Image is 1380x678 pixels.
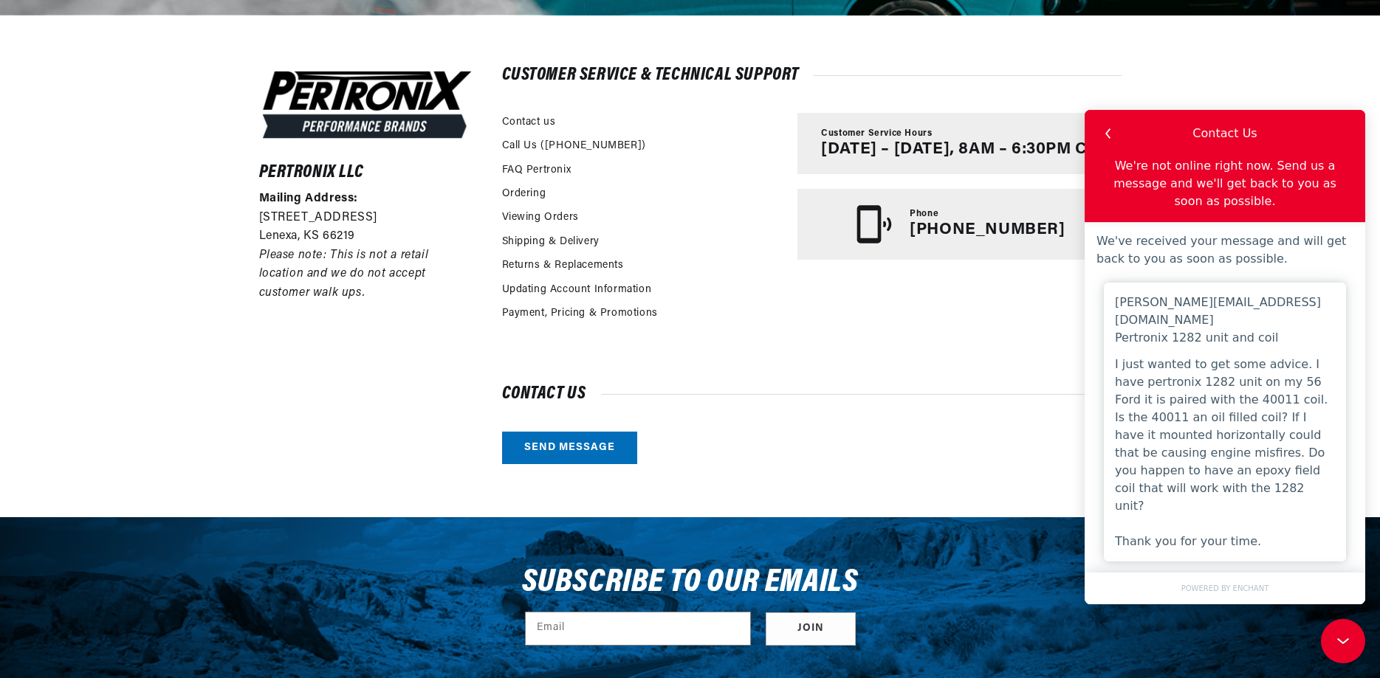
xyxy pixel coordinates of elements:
a: Shipping & Delivery [502,234,600,250]
a: Payment, Pricing & Promotions [502,305,658,322]
h6: Pertronix LLC [259,165,475,180]
a: Contact us [502,114,556,131]
a: POWERED BY ENCHANT [6,473,275,484]
input: Email [526,612,750,645]
div: We've received your message and will get back to you as soon as possible. [12,122,269,158]
a: Call Us ([PHONE_NUMBER]) [502,138,646,154]
p: [DATE] – [DATE], 8AM – 6:30PM CT [821,140,1097,159]
a: Viewing Orders [502,210,579,226]
a: Updating Account Information [502,282,652,298]
button: Subscribe [766,612,856,646]
h2: Contact us [502,387,1122,401]
div: I just wanted to get some advice. I have pertronix 1282 unit on my 56 Ford it is paired with the ... [30,246,250,440]
a: Send message [502,432,637,465]
div: Pertronix 1282 unit and coil [30,219,250,237]
div: [PERSON_NAME][EMAIL_ADDRESS][DOMAIN_NAME] [30,184,250,219]
em: Please note: This is not a retail location and we do not accept customer walk ups. [259,249,429,299]
h3: Subscribe to our emails [522,569,859,597]
div: Contact Us [108,15,172,32]
a: Phone [PHONE_NUMBER] [797,189,1121,260]
p: [PHONE_NUMBER] [910,221,1065,240]
span: Phone [910,208,938,221]
a: Returns & Replacements [502,257,624,274]
a: FAQ Pertronix [502,162,571,179]
span: Customer Service Hours [821,128,932,140]
p: Lenexa, KS 66219 [259,227,475,246]
strong: Mailing Address: [259,193,359,204]
div: We're not online right now. Send us a message and we'll get back to you as soon as possible. [6,47,275,106]
p: [STREET_ADDRESS] [259,209,475,228]
a: Ordering [502,186,546,202]
h2: Customer Service & Technical Support [502,68,1122,83]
